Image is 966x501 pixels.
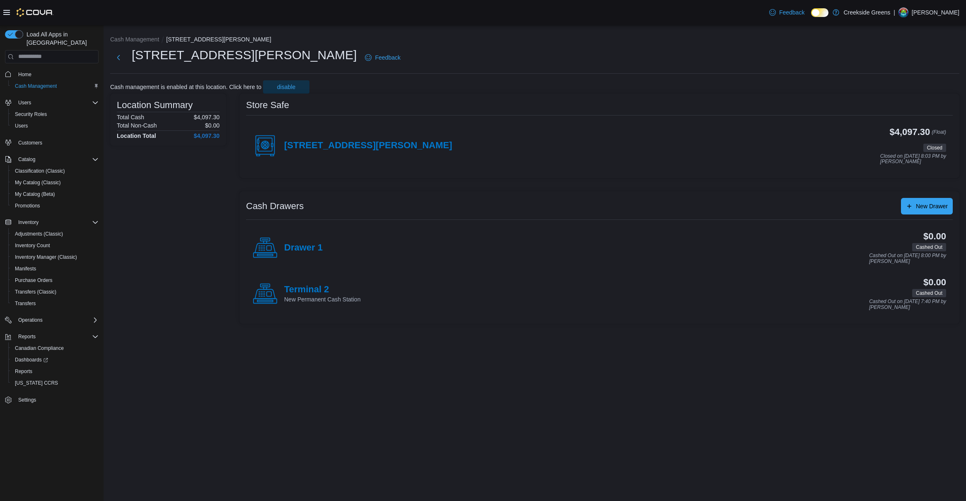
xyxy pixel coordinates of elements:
span: Settings [18,397,36,403]
span: Catalog [18,156,35,163]
button: Inventory [15,217,42,227]
span: Cash Management [12,81,99,91]
p: Closed on [DATE] 8:03 PM by [PERSON_NAME] [880,154,946,165]
span: Users [15,98,99,108]
h1: [STREET_ADDRESS][PERSON_NAME] [132,47,357,63]
span: Users [12,121,99,131]
h3: Cash Drawers [246,201,304,211]
span: Users [15,123,28,129]
button: Classification (Classic) [8,165,102,177]
h3: $0.00 [923,231,946,241]
button: Cash Management [8,80,102,92]
span: Operations [15,315,99,325]
a: Classification (Classic) [12,166,68,176]
button: [US_STATE] CCRS [8,377,102,389]
a: Inventory Manager (Classic) [12,252,80,262]
span: Cashed Out [912,289,946,297]
button: Customers [2,137,102,149]
button: Settings [2,394,102,406]
p: Creekside Greens [843,7,890,17]
span: Adjustments (Classic) [15,231,63,237]
a: Customers [15,138,46,148]
span: Purchase Orders [12,275,99,285]
a: Reports [12,366,36,376]
h3: $4,097.30 [890,127,930,137]
span: Transfers (Classic) [15,289,56,295]
p: | [894,7,895,17]
button: Inventory Manager (Classic) [8,251,102,263]
h6: Total Cash [117,114,144,120]
a: Cash Management [12,81,60,91]
button: Promotions [8,200,102,212]
h4: Terminal 2 [284,284,360,295]
nav: An example of EuiBreadcrumbs [110,35,959,45]
button: Adjustments (Classic) [8,228,102,240]
button: [STREET_ADDRESS][PERSON_NAME] [166,36,271,43]
a: Users [12,121,31,131]
button: Cash Management [110,36,159,43]
a: My Catalog (Classic) [12,178,64,188]
input: Dark Mode [811,8,828,17]
span: Reports [15,332,99,342]
p: $0.00 [205,122,220,129]
span: My Catalog (Classic) [12,178,99,188]
span: Inventory Manager (Classic) [15,254,77,260]
span: Security Roles [12,109,99,119]
p: [PERSON_NAME] [912,7,959,17]
span: Cashed Out [912,243,946,251]
p: Cash management is enabled at this location. Click here to [110,84,261,90]
p: (Float) [932,127,946,142]
a: Feedback [362,49,403,66]
span: Inventory Manager (Classic) [12,252,99,262]
button: Purchase Orders [8,275,102,286]
span: Operations [18,317,43,323]
a: Purchase Orders [12,275,56,285]
span: Inventory Count [12,241,99,250]
button: Transfers [8,298,102,309]
div: Pat McCaffrey [898,7,908,17]
span: Washington CCRS [12,378,99,388]
span: Purchase Orders [15,277,53,284]
span: Closed [927,144,942,152]
span: Home [15,69,99,79]
span: Users [18,99,31,106]
span: Classification (Classic) [15,168,65,174]
a: Dashboards [8,354,102,366]
h3: $0.00 [923,277,946,287]
button: Inventory [2,217,102,228]
span: New Drawer [916,202,948,210]
button: Security Roles [8,108,102,120]
a: Canadian Compliance [12,343,67,353]
button: Inventory Count [8,240,102,251]
span: Reports [15,368,32,375]
span: Dashboards [12,355,99,365]
a: Feedback [766,4,808,21]
span: Cashed Out [916,289,942,297]
h4: Location Total [117,132,156,139]
p: New Permanent Cash Station [284,295,360,303]
p: Cashed Out on [DATE] 8:00 PM by [PERSON_NAME] [869,253,946,264]
span: Adjustments (Classic) [12,229,99,239]
button: Catalog [2,154,102,165]
span: Promotions [12,201,99,211]
button: My Catalog (Beta) [8,188,102,200]
span: Promotions [15,202,40,209]
span: Catalog [15,154,99,164]
a: Transfers (Classic) [12,287,60,297]
span: Feedback [375,53,400,62]
span: Cashed Out [916,243,942,251]
a: Promotions [12,201,43,211]
h4: Drawer 1 [284,243,323,253]
img: Cova [17,8,53,17]
button: Operations [15,315,46,325]
button: Transfers (Classic) [8,286,102,298]
span: Transfers (Classic) [12,287,99,297]
a: Manifests [12,264,39,274]
span: Inventory [18,219,39,226]
a: Home [15,70,35,79]
span: Manifests [15,265,36,272]
h3: Store Safe [246,100,289,110]
span: My Catalog (Beta) [15,191,55,198]
span: Transfers [12,299,99,308]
